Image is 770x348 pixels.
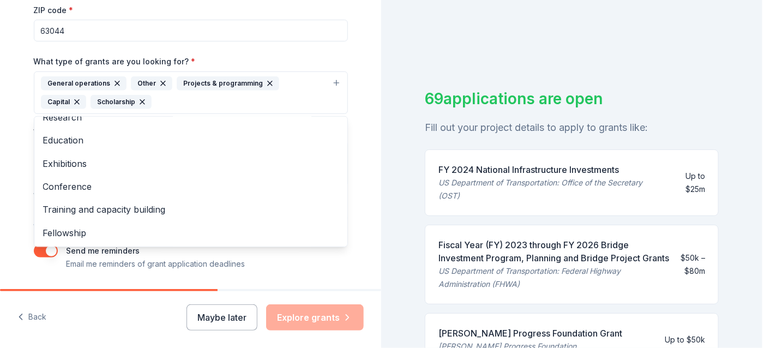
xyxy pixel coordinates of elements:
button: General operationsOtherProjects & programmingCapitalScholarship [34,71,348,114]
div: Scholarship [91,95,152,109]
div: Other [131,76,172,91]
span: Conference [43,179,339,194]
div: Capital [41,95,86,109]
span: Exhibitions [43,157,339,171]
span: Training and capacity building [43,202,339,217]
span: Fellowship [43,226,339,240]
span: Education [43,133,339,147]
div: General operationsOtherProjects & programmingCapitalScholarship [34,116,348,247]
span: Research [43,110,339,124]
div: Projects & programming [177,76,279,91]
div: General operations [41,76,127,91]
